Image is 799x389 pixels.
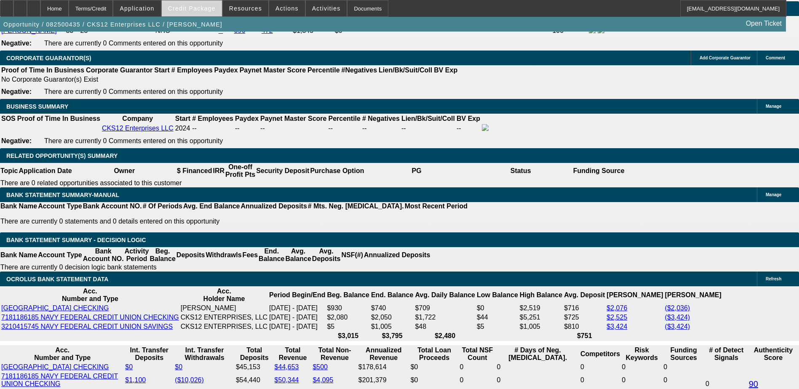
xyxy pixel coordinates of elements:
[665,304,690,312] a: ($2,036)
[235,124,259,133] td: --
[748,346,798,362] th: Authenticity Score
[621,346,662,362] th: Risk Keywords
[476,313,518,322] td: $44
[310,163,364,179] th: Purchase Option
[580,346,620,362] th: Competitors
[6,192,119,198] span: BANK STATEMENT SUMMARY-MANUAL
[180,304,268,312] td: [PERSON_NAME]
[328,125,360,132] div: --
[1,66,85,75] th: Proof of Time In Business
[269,304,326,312] td: [DATE] - [DATE]
[371,322,414,331] td: $1,005
[312,346,357,362] th: Total Non-Revenue
[192,115,233,122] b: # Employees
[6,276,108,282] span: OCROLUS BANK STATEMENT DATA
[306,0,347,16] button: Activities
[457,115,480,122] b: BV Exp
[180,313,268,322] td: CKS12 ENTERPRISES, LLC
[326,313,369,322] td: $2,080
[496,372,579,388] td: 0
[17,115,101,123] th: Proof of Time In Business
[149,247,176,263] th: Beg. Balance
[162,0,222,16] button: Credit Package
[180,322,268,331] td: CKS12 ENTERPRISES, LLC
[6,103,68,110] span: BUSINESS SUMMARY
[607,304,627,312] a: $2,076
[496,346,579,362] th: # Days of Neg. [MEDICAL_DATA].
[358,376,409,384] div: $201,379
[214,67,238,74] b: Paydex
[229,5,262,12] span: Resources
[6,152,118,159] span: RELATED OPPORTUNITY(S) SUMMARY
[83,247,124,263] th: Bank Account NO.
[175,115,190,122] b: Start
[142,202,183,210] th: # Of Periods
[102,125,174,132] a: CKS12 Enterprises LLC
[269,322,326,331] td: [DATE] - [DATE]
[358,363,409,371] div: $178,614
[705,346,748,362] th: # of Detect Signals
[328,115,360,122] b: Percentile
[125,376,146,384] a: $1,100
[176,163,213,179] th: $ Financed
[371,287,414,303] th: End. Balance
[1,346,124,362] th: Acc. Number and Type
[364,163,468,179] th: PG
[410,363,459,371] td: $0
[519,304,563,312] td: $2,519
[326,287,369,303] th: Beg. Balance
[766,56,785,60] span: Comment
[621,372,662,388] td: 0
[564,322,605,331] td: $810
[256,163,310,179] th: Security Deposit
[37,202,83,210] th: Account Type
[1,75,461,84] td: No Corporate Guarantor(s) Exist
[285,247,311,263] th: Avg. Balance
[113,0,160,16] button: Application
[260,115,326,122] b: Paynet Master Score
[663,346,704,362] th: Funding Sources
[414,332,476,340] th: $2,480
[482,124,489,131] img: facebook-icon.png
[44,40,223,47] span: There are currently 0 Comments entered on this opportunity
[410,372,459,388] td: $0
[326,332,369,340] th: $3,015
[700,56,751,60] span: Add Corporate Guarantor
[312,5,341,12] span: Activities
[235,372,273,388] td: $54,440
[122,115,153,122] b: Company
[37,247,83,263] th: Account Type
[1,304,109,312] a: [GEOGRAPHIC_DATA] CHECKING
[766,277,781,281] span: Refresh
[72,163,176,179] th: Owner
[44,88,223,95] span: There are currently 0 Comments entered on this opportunity
[379,67,432,74] b: Lien/Bk/Suit/Coll
[44,137,223,144] span: There are currently 0 Comments entered on this opportunity
[225,163,256,179] th: One-off Profit Pts
[371,332,414,340] th: $3,795
[168,5,216,12] span: Credit Package
[358,346,409,362] th: Annualized Revenue
[476,304,518,312] td: $0
[307,67,339,74] b: Percentile
[519,322,563,331] td: $1,005
[564,287,605,303] th: Avg. Deposit
[125,363,133,370] a: $0
[434,67,457,74] b: BV Exp
[18,163,72,179] th: Application Date
[665,323,690,330] a: ($3,424)
[414,322,476,331] td: $48
[362,125,400,132] div: --
[519,313,563,322] td: $5,251
[607,314,627,321] a: $2,525
[313,376,333,384] a: $4,095
[205,247,242,263] th: Withdrawls
[154,67,169,74] b: Start
[663,372,704,388] td: 0
[401,124,455,133] td: --
[371,304,414,312] td: $740
[258,247,285,263] th: End. Balance
[307,202,404,210] th: # Mts. Neg. [MEDICAL_DATA].
[663,363,704,371] td: 0
[192,125,197,132] span: --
